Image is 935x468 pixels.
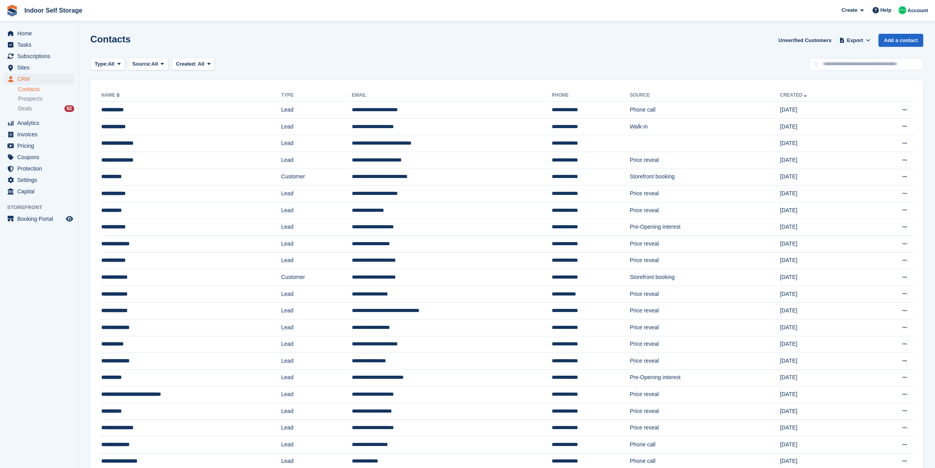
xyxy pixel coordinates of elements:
[65,214,74,224] a: Preview store
[17,163,64,174] span: Protection
[630,403,780,420] td: Price reveal
[281,185,352,202] td: Lead
[630,118,780,135] td: Walk-in
[21,4,86,17] a: Indoor Self Storage
[630,89,780,102] th: Source
[630,420,780,437] td: Price reveal
[4,129,74,140] a: menu
[4,62,74,73] a: menu
[4,28,74,39] a: menu
[281,118,352,135] td: Lead
[281,89,352,102] th: Type
[281,152,352,169] td: Lead
[838,34,872,47] button: Export
[352,89,552,102] th: Email
[64,105,74,112] div: 82
[4,152,74,163] a: menu
[780,235,865,252] td: [DATE]
[4,39,74,50] a: menu
[6,5,18,17] img: stora-icon-8386f47178a22dfd0bd8f6a31ec36ba5ce8667c1dd55bd0f319d3a0aa187defe.svg
[780,92,809,98] a: Created
[630,219,780,236] td: Pre-Opening interest
[17,28,64,39] span: Home
[17,152,64,163] span: Coupons
[132,60,151,68] span: Source:
[4,186,74,197] a: menu
[780,102,865,119] td: [DATE]
[17,213,64,224] span: Booking Portal
[780,202,865,219] td: [DATE]
[281,202,352,219] td: Lead
[281,353,352,370] td: Lead
[18,105,74,113] a: Deals 82
[780,185,865,202] td: [DATE]
[4,140,74,151] a: menu
[780,369,865,386] td: [DATE]
[281,403,352,420] td: Lead
[780,152,865,169] td: [DATE]
[281,303,352,319] td: Lead
[898,6,906,14] img: Helen Nicholls
[780,437,865,453] td: [DATE]
[18,95,74,103] a: Prospects
[281,369,352,386] td: Lead
[17,174,64,185] span: Settings
[780,118,865,135] td: [DATE]
[281,269,352,286] td: Customer
[847,37,863,44] span: Export
[4,117,74,128] a: menu
[780,286,865,303] td: [DATE]
[17,73,64,84] span: CRM
[780,169,865,185] td: [DATE]
[630,235,780,252] td: Price reveal
[90,58,125,71] button: Type: All
[4,73,74,84] a: menu
[780,269,865,286] td: [DATE]
[17,117,64,128] span: Analytics
[630,102,780,119] td: Phone call
[90,34,131,44] h1: Contacts
[630,319,780,336] td: Price reveal
[281,336,352,353] td: Lead
[17,140,64,151] span: Pricing
[908,7,928,15] span: Account
[17,39,64,50] span: Tasks
[630,252,780,269] td: Price reveal
[281,420,352,437] td: Lead
[780,353,865,370] td: [DATE]
[880,6,891,14] span: Help
[281,437,352,453] td: Lead
[4,213,74,224] a: menu
[281,102,352,119] td: Lead
[4,163,74,174] a: menu
[18,95,42,103] span: Prospects
[281,169,352,185] td: Customer
[17,51,64,62] span: Subscriptions
[780,219,865,236] td: [DATE]
[108,60,115,68] span: All
[7,204,78,211] span: Storefront
[630,169,780,185] td: Storefront booking
[4,51,74,62] a: menu
[630,369,780,386] td: Pre-Opening interest
[630,353,780,370] td: Price reveal
[878,34,923,47] a: Add a contact
[128,58,168,71] button: Source: All
[780,336,865,353] td: [DATE]
[780,252,865,269] td: [DATE]
[281,286,352,303] td: Lead
[17,129,64,140] span: Invoices
[630,269,780,286] td: Storefront booking
[552,89,629,102] th: Phone
[281,252,352,269] td: Lead
[630,286,780,303] td: Price reveal
[780,403,865,420] td: [DATE]
[4,174,74,185] a: menu
[780,135,865,152] td: [DATE]
[630,386,780,403] td: Price reveal
[630,437,780,453] td: Phone call
[630,303,780,319] td: Price reveal
[775,34,834,47] a: Unverified Customers
[281,386,352,403] td: Lead
[281,219,352,236] td: Lead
